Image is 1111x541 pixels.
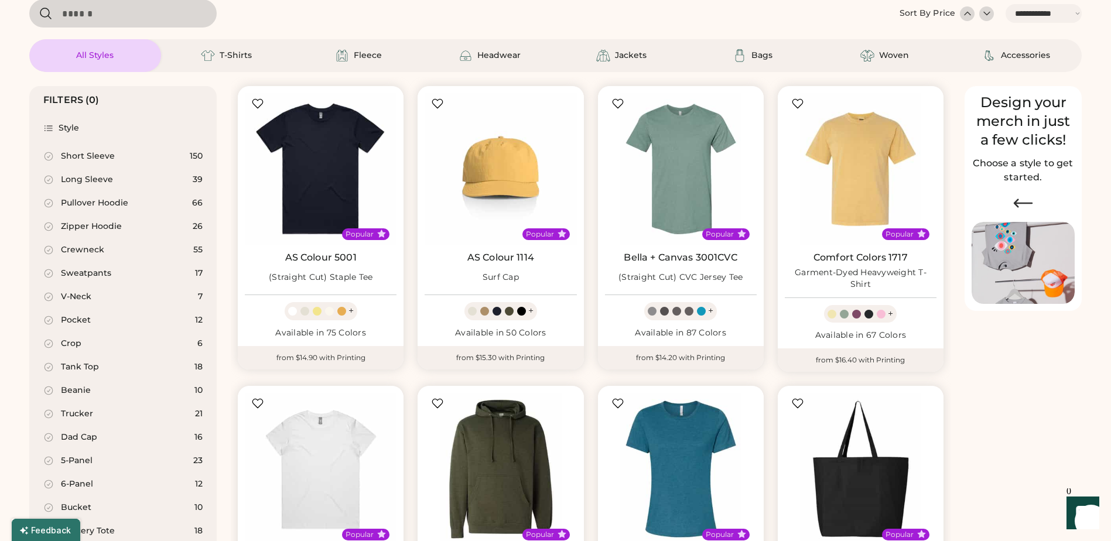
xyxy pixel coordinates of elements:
[785,93,936,245] img: Comfort Colors 1717 Garment-Dyed Heavyweight T-Shirt
[201,49,215,63] img: T-Shirts Icon
[467,252,534,263] a: AS Colour 1114
[61,244,104,256] div: Crewneck
[190,150,203,162] div: 150
[879,50,909,61] div: Woven
[198,291,203,303] div: 7
[194,502,203,513] div: 10
[61,408,93,420] div: Trucker
[61,478,93,490] div: 6-Panel
[194,525,203,537] div: 18
[354,50,382,61] div: Fleece
[61,150,115,162] div: Short Sleeve
[377,230,386,238] button: Popular Style
[917,530,926,539] button: Popular Style
[605,327,757,339] div: Available in 87 Colors
[269,272,372,283] div: (Straight Cut) Staple Tee
[785,267,936,290] div: Garment-Dyed Heavyweight T-Shirt
[193,455,203,467] div: 23
[477,50,521,61] div: Headwear
[220,50,252,61] div: T-Shirts
[245,93,396,245] img: AS Colour 5001 (Straight Cut) Staple Tee
[61,361,99,373] div: Tank Top
[43,93,100,107] div: FILTERS (0)
[972,222,1075,304] img: Image of Lisa Congdon Eye Print on T-Shirt and Hat
[346,230,374,239] div: Popular
[596,49,610,63] img: Jackets Icon
[706,530,734,539] div: Popular
[346,530,374,539] div: Popular
[558,530,566,539] button: Popular Style
[348,304,354,317] div: +
[195,478,203,490] div: 12
[61,525,115,537] div: Grocery Tote
[61,455,93,467] div: 5-Panel
[59,122,80,134] div: Style
[605,93,757,245] img: BELLA + CANVAS 3001CVC (Straight Cut) CVC Jersey Tee
[61,314,91,326] div: Pocket
[886,530,914,539] div: Popular
[751,50,772,61] div: Bags
[886,230,914,239] div: Popular
[778,348,944,372] div: from $16.40 with Printing
[61,268,111,279] div: Sweatpants
[618,272,743,283] div: (Straight Cut) CVC Jersey Tee
[245,327,396,339] div: Available in 75 Colors
[972,156,1075,184] h2: Choose a style to get started.
[76,50,114,61] div: All Styles
[483,272,519,283] div: Surf Cap
[61,502,91,513] div: Bucket
[1001,50,1050,61] div: Accessories
[238,346,404,369] div: from $14.90 with Printing
[982,49,996,63] img: Accessories Icon
[459,49,473,63] img: Headwear Icon
[624,252,737,263] a: Bella + Canvas 3001CVC
[528,304,534,317] div: +
[785,330,936,341] div: Available in 67 Colors
[193,244,203,256] div: 55
[61,291,91,303] div: V-Neck
[418,346,583,369] div: from $15.30 with Printing
[61,338,81,350] div: Crop
[860,49,874,63] img: Woven Icon
[61,385,91,396] div: Beanie
[195,314,203,326] div: 12
[733,49,747,63] img: Bags Icon
[197,338,203,350] div: 6
[61,174,113,186] div: Long Sleeve
[615,50,647,61] div: Jackets
[285,252,357,263] a: AS Colour 5001
[917,230,926,238] button: Popular Style
[192,197,203,209] div: 66
[737,530,746,539] button: Popular Style
[526,230,554,239] div: Popular
[737,230,746,238] button: Popular Style
[194,361,203,373] div: 18
[558,230,566,238] button: Popular Style
[888,307,893,320] div: +
[598,346,764,369] div: from $14.20 with Printing
[425,93,576,245] img: AS Colour 1114 Surf Cap
[194,432,203,443] div: 16
[193,174,203,186] div: 39
[61,197,128,209] div: Pullover Hoodie
[900,8,955,19] div: Sort By Price
[526,530,554,539] div: Popular
[377,530,386,539] button: Popular Style
[61,221,122,232] div: Zipper Hoodie
[335,49,349,63] img: Fleece Icon
[193,221,203,232] div: 26
[972,93,1075,149] div: Design your merch in just a few clicks!
[195,268,203,279] div: 17
[195,408,203,420] div: 21
[61,432,97,443] div: Dad Cap
[708,304,713,317] div: +
[1055,488,1106,539] iframe: Front Chat
[706,230,734,239] div: Popular
[194,385,203,396] div: 10
[425,327,576,339] div: Available in 50 Colors
[813,252,908,263] a: Comfort Colors 1717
